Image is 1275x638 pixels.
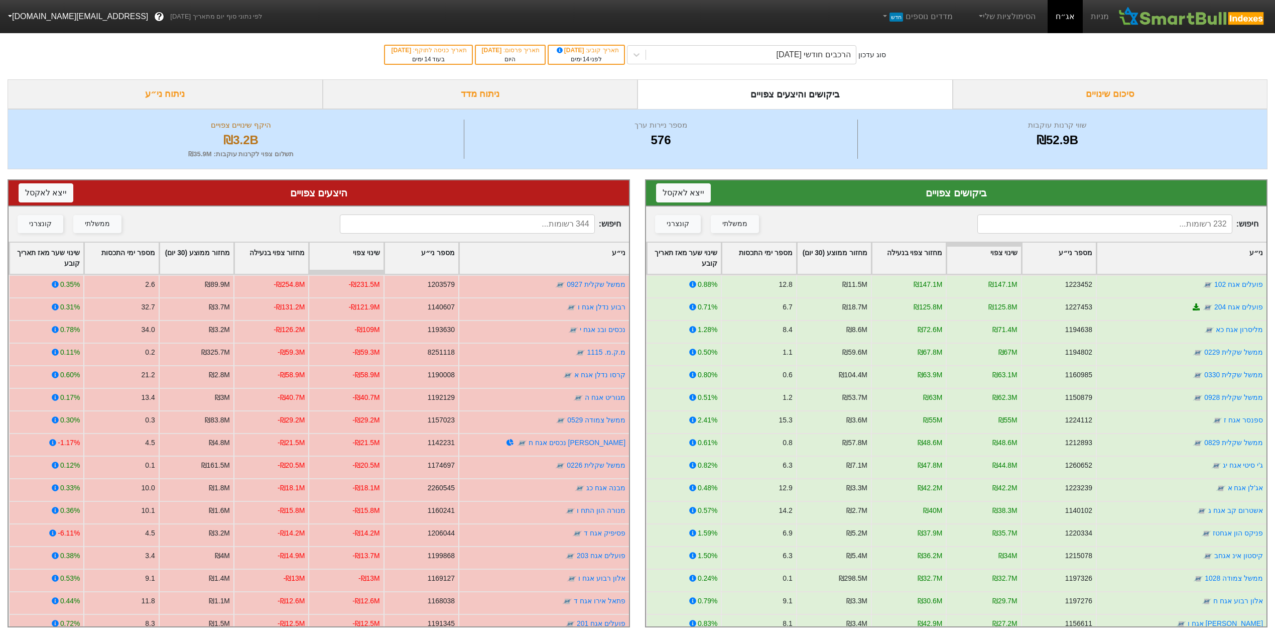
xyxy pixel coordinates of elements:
[877,7,957,27] a: מדדים נוספיםחדש
[1208,506,1263,514] a: אשטרום קב אגח ג
[1065,279,1092,290] div: 1223452
[145,415,155,426] div: 0.3
[21,131,461,149] div: ₪3.2B
[1065,325,1092,335] div: 1194638
[84,243,158,274] div: Toggle SortBy
[783,438,792,448] div: 0.8
[428,483,455,493] div: 2260545
[1211,461,1221,471] img: tase link
[209,596,230,606] div: ₪1.1M
[1223,461,1263,469] a: ג'י סיטי אגח יג
[698,483,717,493] div: 0.48%
[428,415,455,426] div: 1157023
[352,347,379,358] div: -₪59.3M
[779,415,793,426] div: 15.3
[145,528,155,539] div: 4.5
[698,415,717,426] div: 2.41%
[783,528,792,539] div: 6.9
[1205,574,1263,582] a: ממשל צמודה 1028
[698,596,717,606] div: 0.79%
[585,393,625,401] a: מגוריט אגח ה
[923,392,942,403] div: ₪63M
[1097,243,1266,274] div: Toggle SortBy
[529,439,625,447] a: [PERSON_NAME] נכסים אגח ח
[309,243,383,274] div: Toggle SortBy
[698,551,717,561] div: 1.50%
[428,279,455,290] div: 1203579
[58,438,80,448] div: -1.17%
[428,551,455,561] div: 1199868
[428,347,455,358] div: 8251118
[352,370,379,380] div: -₪58.9M
[428,302,455,312] div: 1140607
[711,215,759,233] button: ממשלתי
[60,347,80,358] div: 0.11%
[565,506,575,516] img: tase link
[698,438,717,448] div: 0.61%
[340,215,621,234] span: חיפוש :
[209,573,230,584] div: ₪1.4M
[572,528,582,539] img: tase link
[504,56,516,63] span: היום
[1214,280,1263,288] a: פועלים אגח 102
[923,415,942,426] div: ₪55M
[142,483,155,493] div: 10.0
[1203,551,1213,561] img: tase link
[428,438,455,448] div: 1142231
[145,573,155,584] div: 9.1
[556,415,566,426] img: tase link
[555,461,565,471] img: tase link
[201,347,230,358] div: ₪325.7M
[428,528,455,539] div: 1206044
[842,392,867,403] div: ₪53.7M
[209,302,230,312] div: ₪3.7M
[846,551,867,561] div: ₪5.4M
[947,243,1021,274] div: Toggle SortBy
[278,392,305,403] div: -₪40.7M
[578,574,625,582] a: אלון רבוע אגח ו
[872,243,946,274] div: Toggle SortBy
[1197,506,1207,516] img: tase link
[567,416,625,424] a: ממשל צמודה 0529
[209,528,230,539] div: ₪3.2M
[846,505,867,516] div: ₪2.7M
[60,505,80,516] div: 0.36%
[584,529,625,537] a: פסיפיק אגח ד
[160,243,233,274] div: Toggle SortBy
[578,303,625,311] a: רבוע נדלן אגח ו
[278,370,305,380] div: -₪58.9M
[779,483,793,493] div: 12.9
[60,483,80,493] div: 0.33%
[73,215,121,233] button: ממשלתי
[992,483,1017,493] div: ₪42.2M
[1065,347,1092,358] div: 1194802
[698,370,717,380] div: 0.80%
[722,219,747,230] div: ממשלתי
[783,596,792,606] div: 9.1
[698,505,717,516] div: 0.57%
[1065,483,1092,493] div: 1223239
[842,302,867,312] div: ₪18.7M
[278,460,305,471] div: -₪20.5M
[390,55,466,64] div: בעוד ימים
[18,215,63,233] button: קונצרני
[992,438,1017,448] div: ₪48.6M
[284,573,305,584] div: -₪13M
[860,120,1254,131] div: שווי קרנות עוקבות
[555,280,565,290] img: tase link
[914,279,942,290] div: ₪147.1M
[565,619,575,629] img: tase link
[1202,596,1212,606] img: tase link
[352,415,379,426] div: -₪29.2M
[575,348,585,358] img: tase link
[1193,393,1203,403] img: tase link
[846,483,867,493] div: ₪3.3M
[567,280,625,288] a: ממשל שקלית 0927
[698,279,717,290] div: 0.88%
[580,326,625,334] a: נכסים ובנ אגח י
[1214,552,1263,560] a: קיסטון אינ אגחב
[1065,505,1092,516] div: 1140102
[1193,574,1203,584] img: tase link
[19,185,619,200] div: היצעים צפויים
[698,392,717,403] div: 0.51%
